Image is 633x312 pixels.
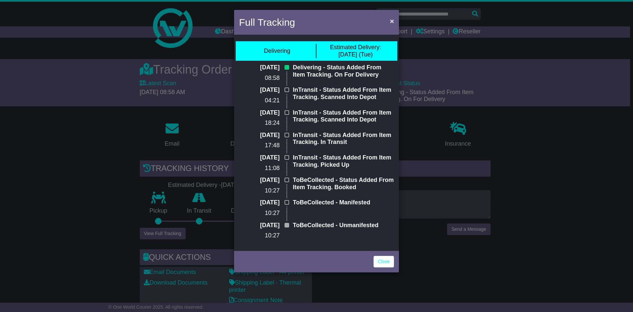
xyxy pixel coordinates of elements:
[239,132,280,139] p: [DATE]
[239,232,280,239] p: 10:27
[330,44,381,58] div: [DATE] (Tue)
[293,177,394,191] p: ToBeCollected - Status Added From Item Tracking. Booked
[239,222,280,229] p: [DATE]
[293,222,394,229] p: ToBeCollected - Unmanifested
[239,109,280,117] p: [DATE]
[293,132,394,146] p: InTransit - Status Added From Item Tracking. In Transit
[239,120,280,127] p: 18:24
[239,165,280,172] p: 11:08
[239,210,280,217] p: 10:27
[239,64,280,71] p: [DATE]
[293,199,394,206] p: ToBeCollected - Manifested
[239,97,280,104] p: 04:21
[390,17,394,25] span: ×
[239,177,280,184] p: [DATE]
[239,15,295,30] h4: Full Tracking
[374,256,394,267] a: Close
[293,87,394,101] p: InTransit - Status Added From Item Tracking. Scanned Into Depot
[239,187,280,194] p: 10:27
[239,87,280,94] p: [DATE]
[239,154,280,161] p: [DATE]
[293,154,394,168] p: InTransit - Status Added From Item Tracking. Picked Up
[293,64,394,78] p: Delivering - Status Added From Item Tracking. On For Delivery
[293,109,394,123] p: InTransit - Status Added From Item Tracking. Scanned Into Depot
[330,44,381,51] span: Estimated Delivery:
[239,75,280,82] p: 08:58
[239,199,280,206] p: [DATE]
[264,48,290,55] div: Delivering
[387,14,397,28] button: Close
[239,142,280,149] p: 17:48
